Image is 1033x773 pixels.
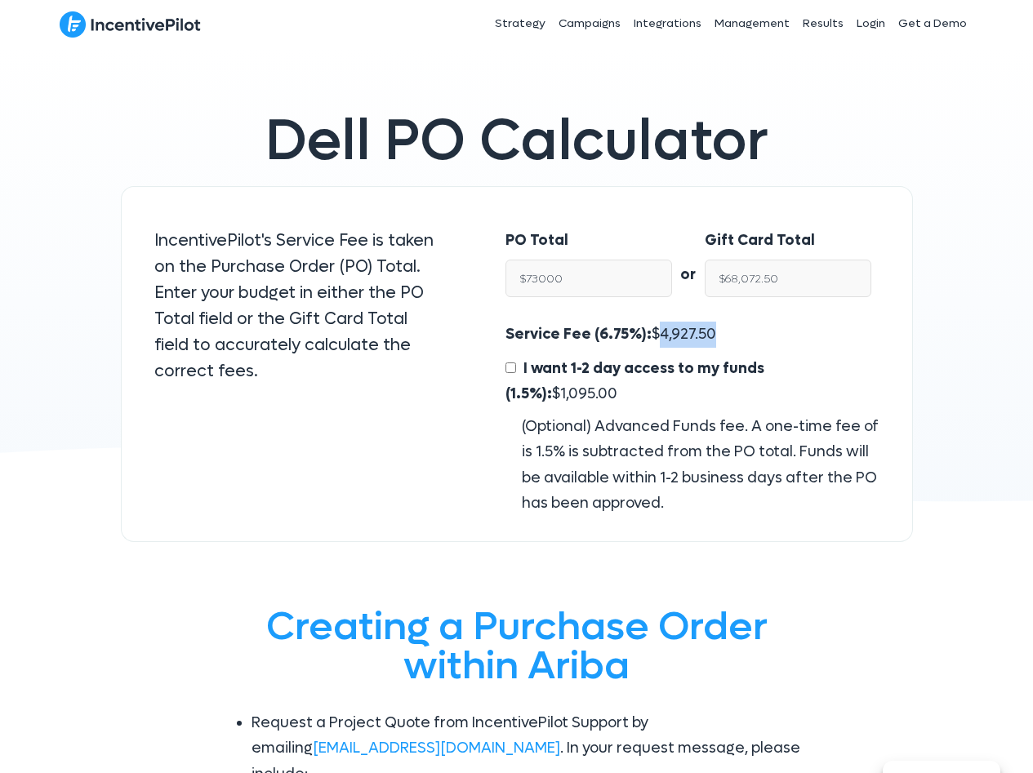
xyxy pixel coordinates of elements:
[850,3,892,44] a: Login
[505,359,764,404] span: $
[265,104,768,178] span: Dell PO Calculator
[892,3,973,44] a: Get a Demo
[708,3,796,44] a: Management
[505,414,879,517] div: (Optional) Advanced Funds fee. A one-time fee of is 1.5% is subtracted from the PO total. Funds w...
[313,739,560,757] a: [EMAIL_ADDRESS][DOMAIN_NAME]
[552,3,627,44] a: Campaigns
[705,228,815,254] label: Gift Card Total
[672,228,705,288] div: or
[154,228,441,384] p: IncentivePilot's Service Fee is taken on the Purchase Order (PO) Total. Enter your budget in eith...
[266,601,768,691] span: Creating a Purchase Order within Ariba
[376,3,974,44] nav: Header Menu
[796,3,850,44] a: Results
[505,325,652,344] span: Service Fee (6.75%):
[505,322,879,517] div: $
[505,359,764,404] span: I want 1-2 day access to my funds (1.5%):
[505,362,516,373] input: I want 1-2 day access to my funds (1.5%):$1,095.00
[60,11,201,38] img: IncentivePilot
[660,325,716,344] span: 4,927.50
[488,3,552,44] a: Strategy
[627,3,708,44] a: Integrations
[560,384,617,403] span: 1,095.00
[505,228,568,254] label: PO Total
